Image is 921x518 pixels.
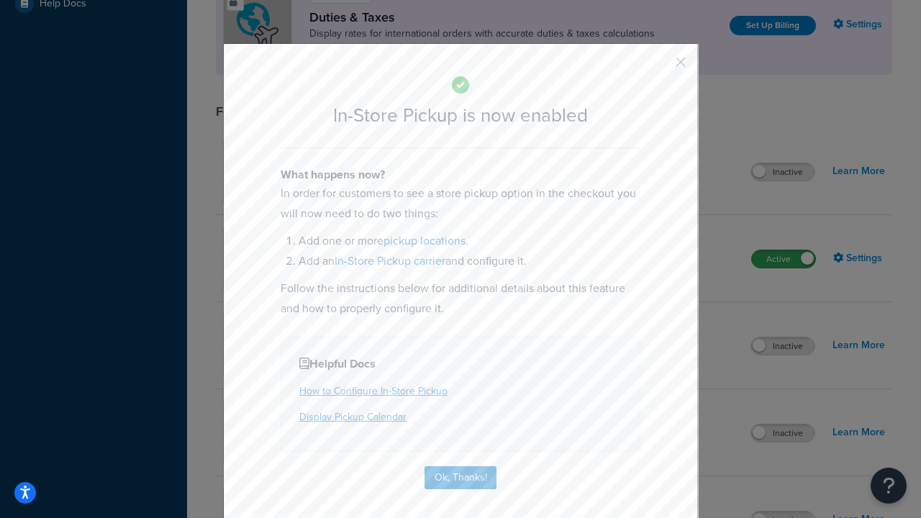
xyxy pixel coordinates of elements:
p: In order for customers to see a store pickup option in the checkout you will now need to do two t... [281,183,640,224]
a: How to Configure In-Store Pickup [299,383,448,399]
h4: What happens now? [281,166,640,183]
button: Ok, Thanks! [425,466,496,489]
h2: In-Store Pickup is now enabled [281,105,640,126]
a: Display Pickup Calendar [299,409,407,424]
p: Follow the instructions below for additional details about this feature and how to properly confi... [281,278,640,319]
li: Add an and configure it. [299,251,640,271]
a: pickup locations [384,232,466,249]
h4: Helpful Docs [299,355,622,373]
li: Add one or more . [299,231,640,251]
a: In-Store Pickup carrier [335,253,445,269]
